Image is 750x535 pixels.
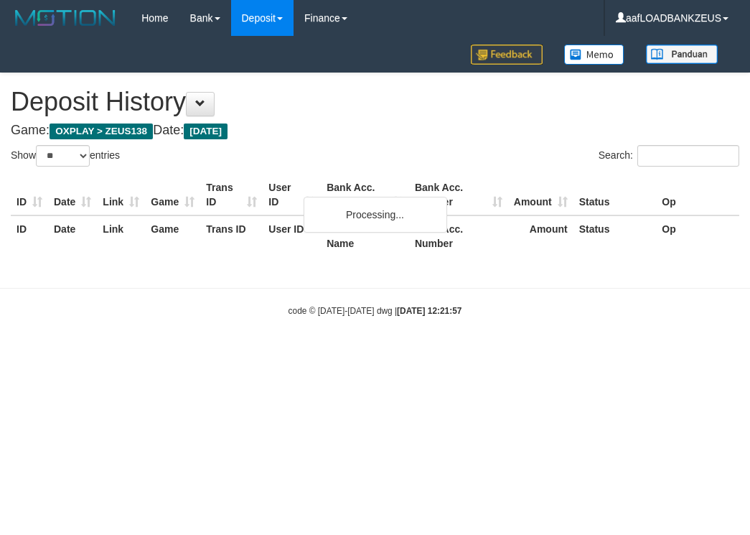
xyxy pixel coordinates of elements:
th: Status [573,175,657,215]
th: Trans ID [200,175,263,215]
label: Show entries [11,145,120,167]
th: Date [48,215,97,256]
img: panduan.png [646,45,718,64]
img: MOTION_logo.png [11,7,120,29]
th: Link [97,215,145,256]
div: Processing... [304,197,447,233]
th: ID [11,215,48,256]
select: Showentries [36,145,90,167]
small: code © [DATE]-[DATE] dwg | [289,306,462,316]
th: Link [97,175,145,215]
th: User ID [263,215,321,256]
th: Game [145,175,200,215]
th: Trans ID [200,215,263,256]
th: Status [573,215,657,256]
th: Bank Acc. Name [321,215,409,256]
span: [DATE] [184,124,228,139]
th: Bank Acc. Number [409,175,508,215]
th: Bank Acc. Name [321,175,409,215]
label: Search: [599,145,739,167]
th: Op [656,215,739,256]
th: Game [145,215,200,256]
th: ID [11,175,48,215]
input: Search: [637,145,739,167]
th: Amount [508,215,573,256]
h1: Deposit History [11,88,739,116]
img: Feedback.jpg [471,45,543,65]
th: Bank Acc. Number [409,215,508,256]
th: Amount [508,175,573,215]
th: Op [656,175,739,215]
th: User ID [263,175,321,215]
img: Button%20Memo.svg [564,45,624,65]
h4: Game: Date: [11,124,739,138]
th: Date [48,175,97,215]
strong: [DATE] 12:21:57 [397,306,461,316]
span: OXPLAY > ZEUS138 [50,124,153,139]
